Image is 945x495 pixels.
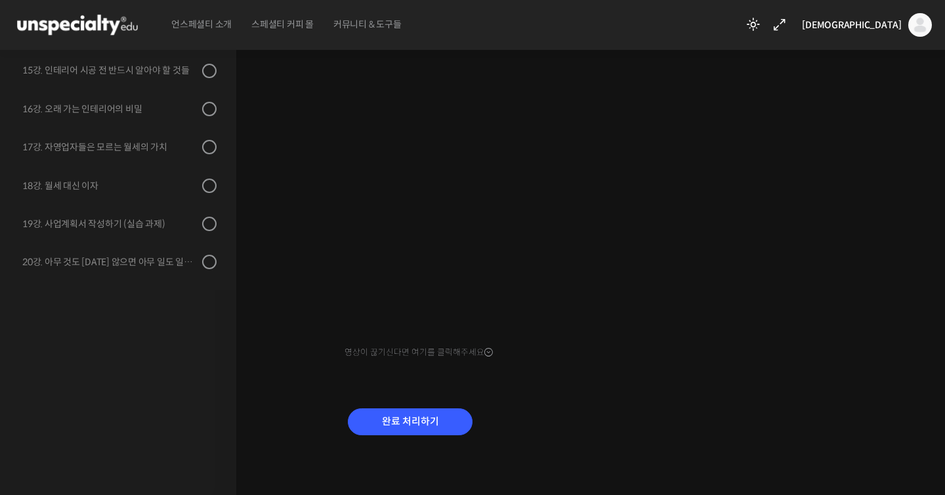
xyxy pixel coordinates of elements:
span: 영상이 끊기신다면 여기를 클릭해주세요 [345,347,493,358]
span: [DEMOGRAPHIC_DATA] [802,19,902,31]
span: 설정 [203,406,219,416]
span: 홈 [41,406,49,416]
span: 대화 [120,406,136,417]
a: 대화 [87,386,169,419]
input: 완료 처리하기 [348,408,472,435]
div: 17강. 자영업자들은 모르는 월세의 가치 [22,140,198,154]
div: 20강. 아무 것도 [DATE] 않으면 아무 일도 일어나지 않는다 [22,255,198,269]
div: 16강. 오래 가는 인테리어의 비밀 [22,102,198,116]
a: 설정 [169,386,252,419]
div: 18강. 월세 대신 이자 [22,179,198,193]
a: 홈 [4,386,87,419]
div: 19강. 사업계획서 작성하기 (실습 과제) [22,217,198,231]
div: 15강. 인테리어 시공 전 반드시 알아야 할 것들 [22,63,198,77]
